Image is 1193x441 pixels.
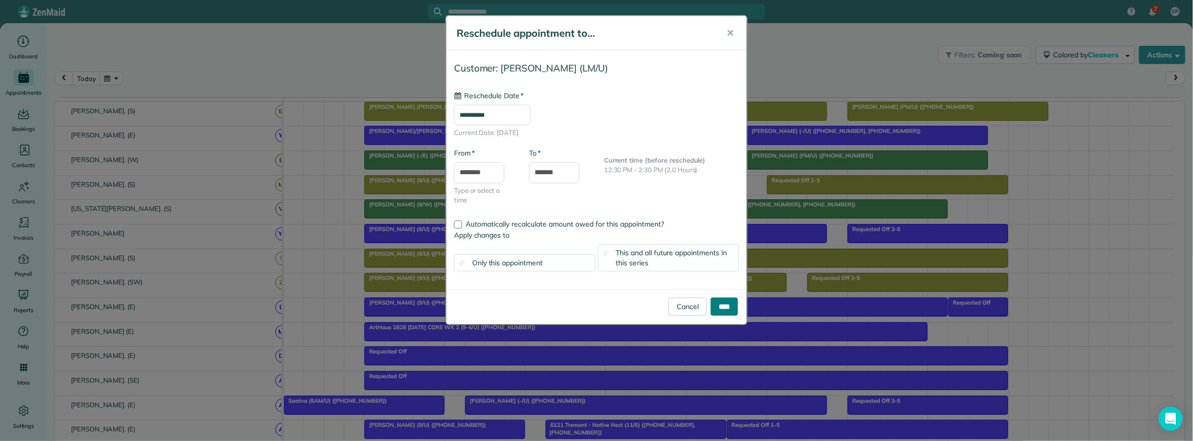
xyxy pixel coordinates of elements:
[454,128,739,138] span: Current Date: [DATE]
[454,148,475,158] label: From
[604,156,706,164] b: Current time (before reschedule)
[529,148,541,158] label: To
[604,165,739,175] p: 12:30 PM - 2:30 PM (2.0 Hours)
[457,26,712,40] h5: Reschedule appointment to...
[466,219,664,229] span: Automatically recalculate amount owed for this appointment?
[460,260,466,267] input: Only this appointment
[454,186,514,205] span: Type or select a time
[603,250,610,257] input: This and all future appointments in this series
[726,27,734,39] span: ✕
[668,298,707,316] a: Cancel
[472,258,543,267] span: Only this appointment
[454,91,524,101] label: Reschedule Date
[616,248,727,267] span: This and all future appointments in this series
[454,63,739,73] h4: Customer: [PERSON_NAME] (LM/U)
[454,230,739,240] label: Apply changes to
[1159,407,1183,431] div: Open Intercom Messenger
